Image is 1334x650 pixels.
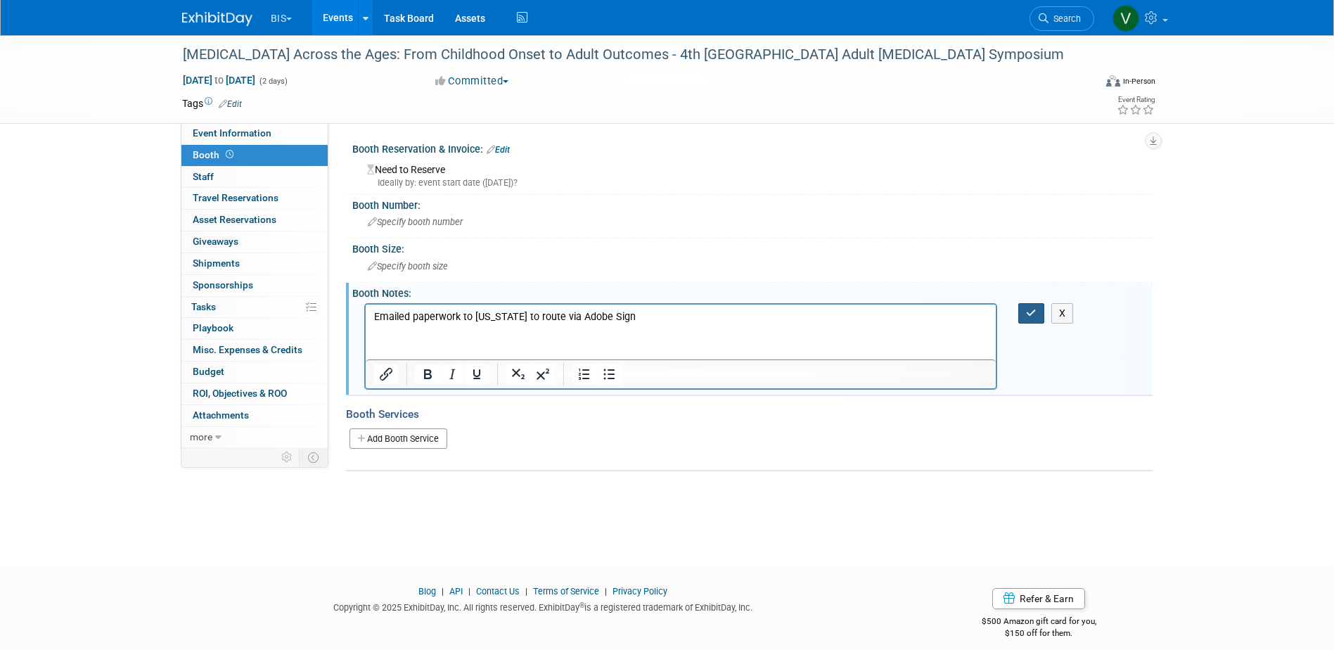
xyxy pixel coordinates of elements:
[219,99,242,109] a: Edit
[193,279,253,291] span: Sponsorships
[506,364,530,384] button: Subscript
[992,588,1085,609] a: Refer & Earn
[487,145,510,155] a: Edit
[349,428,447,449] a: Add Booth Service
[1030,6,1094,31] a: Search
[178,42,1073,68] div: [MEDICAL_DATA] Across the Ages: From Childhood Onset to Adult Outcomes - 4th [GEOGRAPHIC_DATA] Ad...
[1051,303,1074,324] button: X
[181,383,328,404] a: ROI, Objectives & ROO
[601,586,610,597] span: |
[181,210,328,231] a: Asset Reservations
[193,257,240,269] span: Shipments
[366,305,996,359] iframe: Rich Text Area
[181,145,328,166] a: Booth
[522,586,531,597] span: |
[193,409,249,421] span: Attachments
[193,322,233,333] span: Playbook
[181,231,328,253] a: Giveaways
[531,364,555,384] button: Superscript
[346,407,1153,422] div: Booth Services
[579,601,584,609] sup: ®
[181,318,328,339] a: Playbook
[181,188,328,209] a: Travel Reservations
[193,192,278,203] span: Travel Reservations
[476,586,520,597] a: Contact Us
[191,301,216,312] span: Tasks
[465,364,489,384] button: Underline
[181,427,328,448] a: more
[1117,96,1155,103] div: Event Rating
[258,77,288,86] span: (2 days)
[181,297,328,318] a: Tasks
[1106,75,1120,87] img: Format-Inperson.png
[597,364,621,384] button: Bullet list
[181,167,328,188] a: Staff
[190,431,212,442] span: more
[418,586,436,597] a: Blog
[193,388,287,399] span: ROI, Objectives & ROO
[613,586,667,597] a: Privacy Policy
[193,171,214,182] span: Staff
[367,177,1142,189] div: Ideally by: event start date ([DATE])?
[223,149,236,160] span: Booth not reserved yet
[572,364,596,384] button: Numbered list
[275,448,300,466] td: Personalize Event Tab Strip
[352,139,1153,157] div: Booth Reservation & Invoice:
[1112,5,1139,32] img: Valerie Shively
[181,275,328,296] a: Sponsorships
[299,448,328,466] td: Toggle Event Tabs
[181,123,328,144] a: Event Information
[368,261,448,272] span: Specify booth size
[181,405,328,426] a: Attachments
[181,253,328,274] a: Shipments
[430,74,514,89] button: Committed
[181,362,328,383] a: Budget
[193,366,224,377] span: Budget
[416,364,440,384] button: Bold
[182,74,256,87] span: [DATE] [DATE]
[925,627,1153,639] div: $150 off for them.
[363,159,1142,189] div: Need to Reserve
[465,586,474,597] span: |
[438,586,447,597] span: |
[212,75,226,86] span: to
[440,364,464,384] button: Italic
[1011,73,1156,94] div: Event Format
[193,236,238,247] span: Giveaways
[368,217,463,227] span: Specify booth number
[193,344,302,355] span: Misc. Expenses & Credits
[352,283,1153,300] div: Booth Notes:
[533,586,599,597] a: Terms of Service
[1122,76,1155,87] div: In-Person
[1048,13,1081,24] span: Search
[193,149,236,160] span: Booth
[352,195,1153,212] div: Booth Number:
[182,12,252,26] img: ExhibitDay
[449,586,463,597] a: API
[374,364,398,384] button: Insert/edit link
[181,340,328,361] a: Misc. Expenses & Credits
[182,598,905,614] div: Copyright © 2025 ExhibitDay, Inc. All rights reserved. ExhibitDay is a registered trademark of Ex...
[352,238,1153,256] div: Booth Size:
[193,214,276,225] span: Asset Reservations
[925,606,1153,639] div: $500 Amazon gift card for you,
[193,127,271,139] span: Event Information
[182,96,242,110] td: Tags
